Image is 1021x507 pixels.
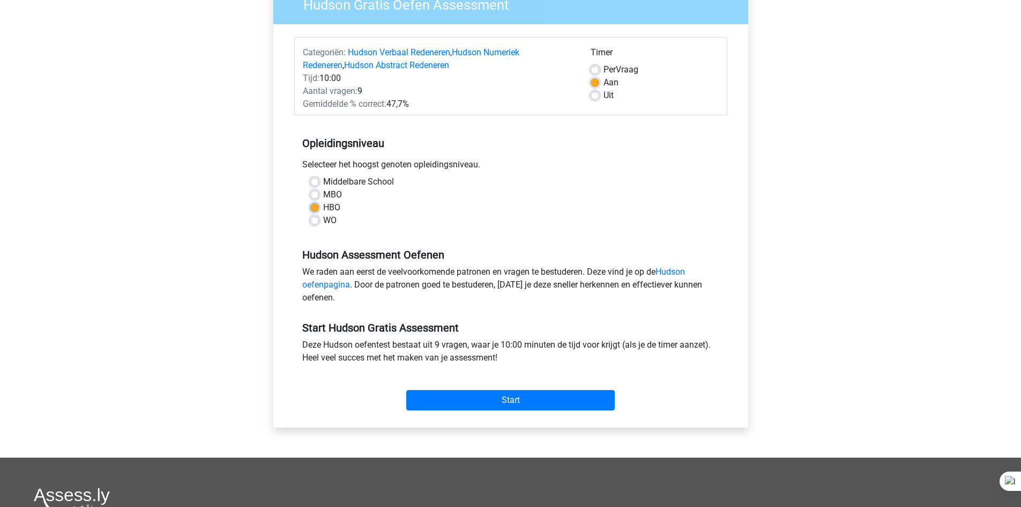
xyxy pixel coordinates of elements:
[303,99,386,109] span: Gemiddelde % correct:
[591,46,719,63] div: Timer
[294,266,727,308] div: We raden aan eerst de veelvoorkomende patronen en vragen te bestuderen. Deze vind je op de . Door...
[603,64,616,75] span: Per
[323,214,337,227] label: WO
[302,133,719,154] h5: Opleidingsniveau
[348,47,450,57] a: Hudson Verbaal Redeneren
[294,158,727,175] div: Selecteer het hoogst genoten opleidingsniveau.
[406,390,615,410] input: Start
[323,201,340,214] label: HBO
[303,47,519,70] a: Hudson Numeriek Redeneren
[303,47,346,57] span: Categoriën:
[344,60,449,70] a: Hudson Abstract Redeneren
[603,89,614,102] label: Uit
[302,248,719,261] h5: Hudson Assessment Oefenen
[303,86,357,96] span: Aantal vragen:
[295,72,583,85] div: 10:00
[603,63,638,76] label: Vraag
[323,175,394,188] label: Middelbare School
[294,339,727,369] div: Deze Hudson oefentest bestaat uit 9 vragen, waar je 10:00 minuten de tijd voor krijgt (als je de ...
[603,76,618,89] label: Aan
[295,46,583,72] div: , ,
[303,73,319,83] span: Tijd:
[302,321,719,334] h5: Start Hudson Gratis Assessment
[295,98,583,111] div: 47,7%
[323,188,342,201] label: MBO
[295,85,583,98] div: 9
